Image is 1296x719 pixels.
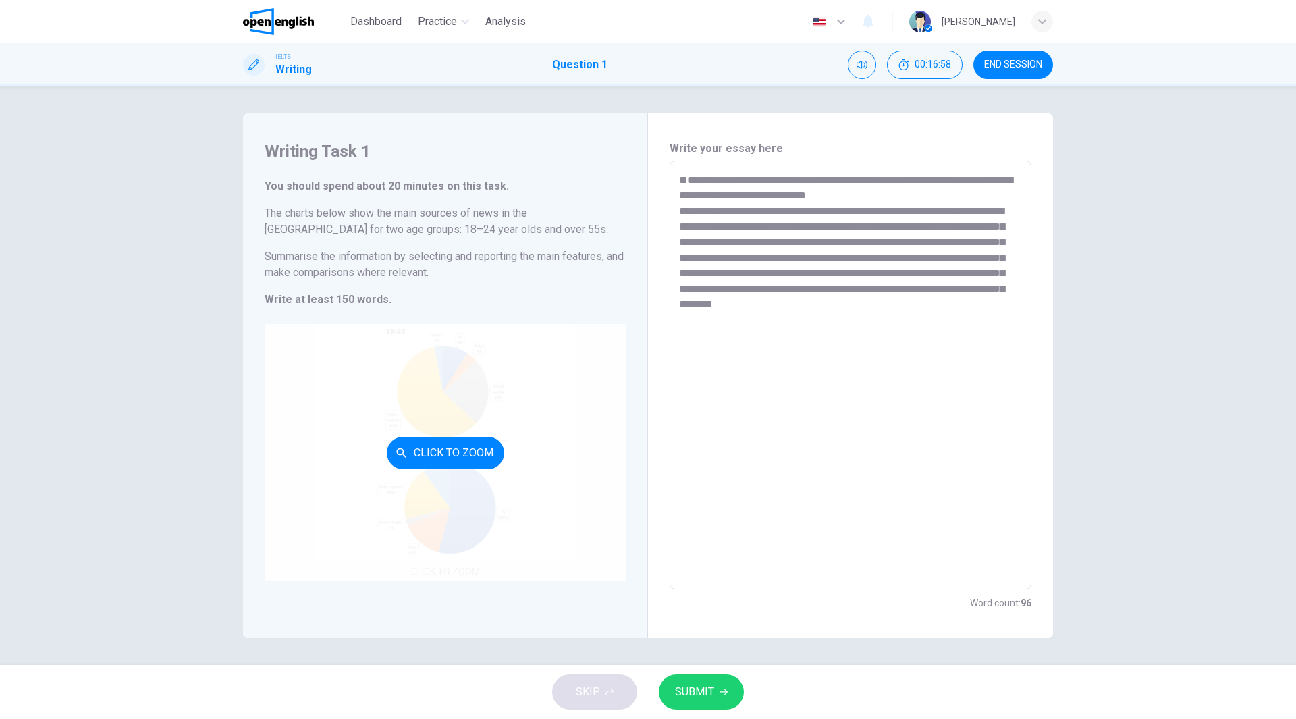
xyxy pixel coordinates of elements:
div: [PERSON_NAME] [942,14,1015,30]
span: END SESSION [984,59,1042,70]
h1: Writing [275,61,312,78]
button: Analysis [480,9,531,34]
button: 00:16:58 [887,51,963,79]
span: Practice [418,14,457,30]
img: Profile picture [909,11,931,32]
span: 00:16:58 [915,59,951,70]
button: Practice [412,9,475,34]
span: SUBMIT [675,683,714,701]
span: Analysis [485,14,526,30]
button: Click to Zoom [387,437,504,469]
a: OpenEnglish logo [243,8,345,35]
button: SUBMIT [659,674,744,710]
button: END SESSION [973,51,1053,79]
h6: Summarise the information by selecting and reporting the main features, and make comparisons wher... [265,248,626,281]
strong: Write at least 150 words. [265,293,391,306]
h6: Word count : [970,595,1031,611]
h6: You should spend about 20 minutes on this task. [265,178,626,194]
h4: Writing Task 1 [265,140,626,162]
h6: The charts below show the main sources of news in the [GEOGRAPHIC_DATA] for two age groups: 18–24... [265,205,626,238]
span: IELTS [275,52,291,61]
div: Hide [887,51,963,79]
strong: 96 [1021,597,1031,608]
img: OpenEnglish logo [243,8,314,35]
div: Mute [848,51,876,79]
h6: Write your essay here [670,140,1031,157]
span: Dashboard [350,14,402,30]
button: Dashboard [345,9,407,34]
h1: Question 1 [552,57,607,73]
img: en [811,17,828,27]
